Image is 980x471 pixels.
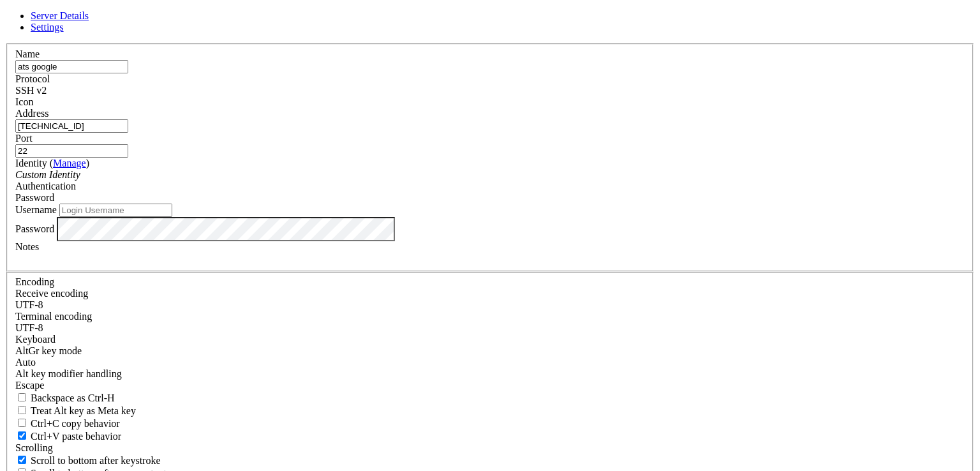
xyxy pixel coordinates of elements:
label: Username [15,204,57,215]
input: Treat Alt key as Meta key [18,406,26,414]
i: Custom Identity [15,169,80,180]
input: Login Username [59,204,172,217]
label: Whether the Alt key acts as a Meta key or as a distinct Alt key. [15,405,136,416]
a: Settings [31,22,64,33]
label: Set the expected encoding for data received from the host. If the encodings do not match, visual ... [15,345,82,356]
input: Server Name [15,60,128,73]
span: Password [15,192,54,203]
span: UTF-8 [15,322,43,333]
div: Auto [15,357,965,368]
input: Scroll to bottom after keystroke [18,456,26,464]
label: Icon [15,96,33,107]
div: Escape [15,380,965,391]
label: Scrolling [15,442,53,453]
label: Controls how the Alt key is handled. Escape: Send an ESC prefix. 8-Bit: Add 128 to the typed char... [15,368,122,379]
label: Keyboard [15,334,56,345]
label: Name [15,49,40,59]
label: Address [15,108,48,119]
div: Password [15,192,965,204]
label: Protocol [15,73,50,84]
div: UTF-8 [15,322,965,334]
div: Custom Identity [15,169,965,181]
span: Escape [15,380,44,391]
span: Backspace as Ctrl-H [31,392,115,403]
span: Auto [15,357,36,368]
span: Ctrl+V paste behavior [31,431,121,442]
label: Ctrl-C copies if true, send ^C to host if false. Ctrl-Shift-C sends ^C to host if true, copies if... [15,418,120,429]
label: Notes [15,241,39,252]
input: Backspace as Ctrl-H [18,393,26,401]
div: UTF-8 [15,299,965,311]
label: Whether to scroll to the bottom on any keystroke. [15,455,161,466]
span: Ctrl+C copy behavior [31,418,120,429]
input: Port Number [15,144,128,158]
span: Treat Alt key as Meta key [31,405,136,416]
span: UTF-8 [15,299,43,310]
a: Server Details [31,10,89,21]
label: The default terminal encoding. ISO-2022 enables character map translations (like graphics maps). ... [15,311,92,322]
span: ( ) [50,158,89,168]
input: Ctrl+C copy behavior [18,419,26,427]
input: Ctrl+V paste behavior [18,431,26,440]
label: Encoding [15,276,54,287]
span: Scroll to bottom after keystroke [31,455,161,466]
label: Set the expected encoding for data received from the host. If the encodings do not match, visual ... [15,288,88,299]
a: Manage [53,158,86,168]
div: SSH v2 [15,85,965,96]
label: Ctrl+V pastes if true, sends ^V to host if false. Ctrl+Shift+V sends ^V to host if true, pastes i... [15,431,121,442]
label: Identity [15,158,89,168]
label: Authentication [15,181,76,191]
label: Password [15,223,54,234]
input: Host Name or IP [15,119,128,133]
label: Port [15,133,33,144]
span: SSH v2 [15,85,47,96]
label: If true, the backspace should send BS ('\x08', aka ^H). Otherwise the backspace key should send '... [15,392,115,403]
